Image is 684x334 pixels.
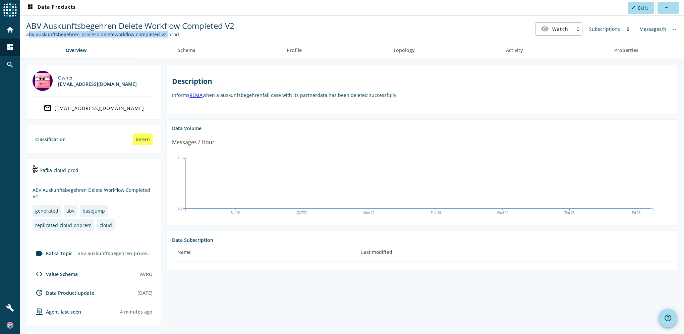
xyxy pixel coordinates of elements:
[26,4,34,12] mat-icon: dashboard
[35,289,43,297] mat-icon: update
[172,76,672,86] h2: Description
[33,308,81,316] div: agent-env-cloud-prod
[58,81,137,87] div: [EMAIL_ADDRESS][DOMAIN_NAME]
[6,304,14,312] mat-icon: build
[33,165,38,173] img: kafka-cloud-prod
[33,289,94,297] div: Data Product update
[287,48,302,53] span: Profile
[140,271,153,277] div: AVRO
[541,25,549,33] mat-icon: visibility
[178,48,195,53] span: Schema
[66,48,87,53] span: Overview
[172,237,672,243] div: Data Subscription
[638,5,648,11] span: Edit
[23,2,78,14] button: Data Products
[664,314,672,322] mat-icon: help_outline
[6,43,14,51] mat-icon: dashboard
[33,249,72,258] div: Kafka Topic
[26,4,76,12] span: Data Products
[535,23,574,35] button: Watch
[393,48,415,53] span: Topology
[3,3,17,17] img: spoud-logo.svg
[58,74,137,81] div: Owner
[178,207,182,210] text: 0.0
[564,211,575,215] text: Thu 25
[230,211,240,215] text: Sat 20
[172,92,672,98] p: Informs when a auskunfsbegehrenfall case with its partnerdata has been deleted successfully.
[54,105,145,111] div: [EMAIL_ADDRESS][DOMAIN_NAME]
[172,138,215,147] div: Messages / Hour
[363,211,375,215] text: Mon 22
[189,92,203,98] a: REMA
[7,322,13,329] img: 798d10c5a9f2a3eb89799e06e38493cd
[133,133,153,145] div: intern
[35,270,43,278] mat-icon: code
[636,22,670,36] div: Messages/h
[497,211,509,215] text: Wed 24
[66,208,74,214] div: abv
[33,187,155,200] div: ABV Auskunftsbegehren Delete Workflow Completed V2
[44,104,52,112] mat-icon: mail_outline
[670,22,680,36] div: No information
[431,211,441,215] text: Tue 23
[356,243,672,262] th: Last modified
[33,102,155,114] a: [EMAIL_ADDRESS][DOMAIN_NAME]
[35,136,66,143] div: Classification
[628,2,654,14] button: Edit
[35,249,43,258] mat-icon: label
[35,222,92,228] div: replicated-cloud-onprem
[75,247,155,259] div: abv-auskunftsbegehren-process-deleteworkflow-completed-v2-prod
[6,26,14,34] mat-icon: home
[614,48,638,53] span: Properties
[82,208,105,214] div: basejump
[574,23,582,35] div: 0
[120,309,153,315] div: Agents typically reports every 15min to 1h
[26,20,234,31] span: ABV Auskunftsbegehren Delete Workflow Completed V2
[632,211,641,215] text: Fri 26
[664,6,668,9] mat-icon: more_horiz
[26,31,234,38] div: Kafka Topic: abv-auskunftsbegehren-process-deleteworkflow-completed-v2-prod
[33,71,53,91] img: basejump@mobi.ch
[552,23,568,35] span: Watch
[6,61,14,69] mat-icon: search
[297,211,307,215] text: [DATE]
[178,156,182,160] text: 1.0
[33,270,78,278] div: Value Schema
[137,290,153,296] div: [DATE]
[33,165,155,181] div: kafka-cloud-prod
[172,125,672,131] div: Data Volume
[632,6,635,9] mat-icon: edit
[35,208,58,214] div: generated
[623,22,633,36] div: 0
[100,222,112,228] div: cloud
[506,48,523,53] span: Activity
[172,243,356,262] th: Name
[586,22,623,36] div: Subscriptions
